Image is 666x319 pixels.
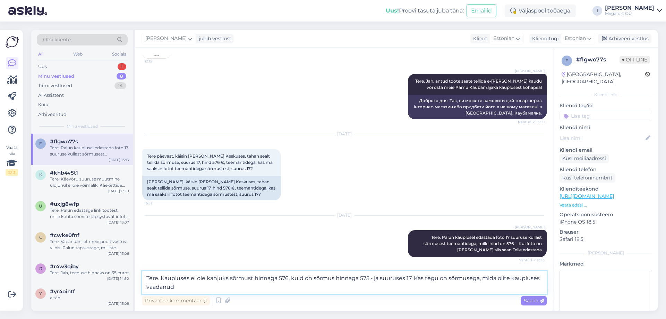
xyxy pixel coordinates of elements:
span: Saada [524,297,544,304]
span: Estonian [493,35,514,42]
p: Safari 18.5 [560,236,652,243]
span: Tere päevast, käisin [PERSON_NAME] Keskuses, tahan sealt tellida sõrmuse, suurus 17, hind 576 €, ... [147,153,274,171]
div: Minu vestlused [38,73,74,80]
div: [GEOGRAPHIC_DATA], [GEOGRAPHIC_DATA] [562,71,645,85]
div: Kliendi info [560,92,652,98]
p: Klienditeekond [560,185,652,193]
p: Kliendi telefon [560,166,652,173]
div: I [592,6,602,16]
div: # flgwo77s [576,56,620,64]
span: f [39,141,42,146]
div: [DATE] [142,212,547,218]
p: Kliendi nimi [560,124,652,131]
p: Brauser [560,228,652,236]
input: Lisa tag [560,111,652,121]
span: 16:51 [144,201,170,206]
p: Vaata edasi ... [560,202,652,208]
div: 2 / 3 [6,169,18,176]
span: #cwke0fnf [50,232,79,238]
div: Uus [38,63,47,70]
div: [DATE] 13:10 [108,188,129,194]
b: Uus! [386,7,399,14]
div: [DATE] 13:07 [108,220,129,225]
span: f [565,58,568,63]
div: [DATE] 13:13 [109,157,129,162]
span: Otsi kliente [43,36,71,43]
div: Küsi meiliaadressi [560,154,609,163]
div: Tere. Palun edastage link tootest, mille kohta soovite täpsystavat infot saada. [50,207,129,220]
div: [PERSON_NAME] [605,5,654,11]
p: Kliendi tag'id [560,102,652,109]
div: [PERSON_NAME], käisin [PERSON_NAME] Keskuses, tahan sealt tellida sõrmuse, suurus 17, hind 576 €,... [142,176,281,200]
span: Nähtud ✓ 13:59 [518,119,545,125]
span: Estonian [565,35,586,42]
div: Kõik [38,101,48,108]
span: Minu vestlused [67,123,98,129]
span: y [39,291,42,296]
div: Доброго дня. Так, ви можете замовити цей товар через інтернет-магазин або придбати його в нашому ... [408,95,547,119]
div: Tere. Jah, teenuse hinnaks on 35 eurot [50,270,129,276]
div: Tere. Käevõru suuruse muutmine üldjuhul ei ole võimalik. Käekettide puhul peab vaatama iga konkre... [50,176,129,188]
div: AI Assistent [38,92,64,99]
div: Väljaspool tööaega [505,5,576,17]
span: #khb4v5t1 [50,170,78,176]
span: Tere. Jah, antud toote saate tellida e-[PERSON_NAME] kaudu või osta meie Pärnu Kaubamajaka kauplu... [415,78,543,90]
div: juhib vestlust [196,35,231,42]
span: #uxjg8wfp [50,201,79,207]
span: #yr4ointf [50,288,75,295]
div: Tiimi vestlused [38,82,72,89]
div: Küsi telefoninumbrit [560,173,615,183]
img: Askly Logo [6,35,19,49]
p: iPhone OS 18.5 [560,218,652,226]
span: c [39,235,42,240]
p: Märkmed [560,260,652,268]
div: Proovi tasuta juba täna: [386,7,464,15]
div: Arhiveeritud [38,111,67,118]
div: [DATE] 14:50 [107,276,129,281]
span: Offline [620,56,650,64]
div: [DATE] 13:06 [108,251,129,256]
span: [PERSON_NAME] [515,225,545,230]
p: Kliendi email [560,146,652,154]
a: [PERSON_NAME]Megafort OÜ [605,5,662,16]
div: Arhiveeri vestlus [598,34,651,43]
div: 8 [117,73,126,80]
span: r [39,266,42,271]
div: Tere. Vabandan, et meie poolt vastus viibis. Palun täpsustage, milliste kõrvarõngaste osas vastus... [50,238,129,251]
div: Privaatne kommentaar [142,296,210,305]
div: Socials [111,50,128,59]
span: u [39,203,42,209]
div: [DATE] [142,131,547,137]
p: Operatsioonisüsteem [560,211,652,218]
div: [PERSON_NAME] [560,250,652,256]
div: aitäh! [50,295,129,301]
div: Megafort OÜ [605,11,654,16]
span: 12:15 [145,59,171,64]
button: Emailid [467,4,496,17]
div: Klienditugi [529,35,559,42]
span: [PERSON_NAME] [145,35,187,42]
div: Klient [470,35,487,42]
span: [PERSON_NAME] [515,68,545,74]
textarea: Tere. Kaupluses ei ole kahjuks sõrmust hinnaga 576, kuid on sõrmus hinnaga 575.- ja suuruses 17. ... [142,271,547,294]
div: Vaata siia [6,144,18,176]
span: Tere. Palun kauplusel edastada foto 17 suuruse kullast sõrmusest teemantidega, mille hind on 576.... [424,235,543,252]
span: #flgwo77s [50,138,78,145]
span: Nähtud ✓ 13:13 [519,258,545,263]
div: Tere. Palun kauplusel edastada foto 17 suuruse kullast sõrmusest teemantidega, mille hind on 576.... [50,145,129,157]
div: 14 [114,82,126,89]
div: All [37,50,45,59]
div: [DATE] 15:09 [108,301,129,306]
div: Web [72,50,84,59]
span: #r4w3qiby [50,263,79,270]
input: Lisa nimi [560,134,644,142]
a: [URL][DOMAIN_NAME] [560,193,614,199]
div: 1 [118,63,126,70]
span: k [39,172,42,177]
